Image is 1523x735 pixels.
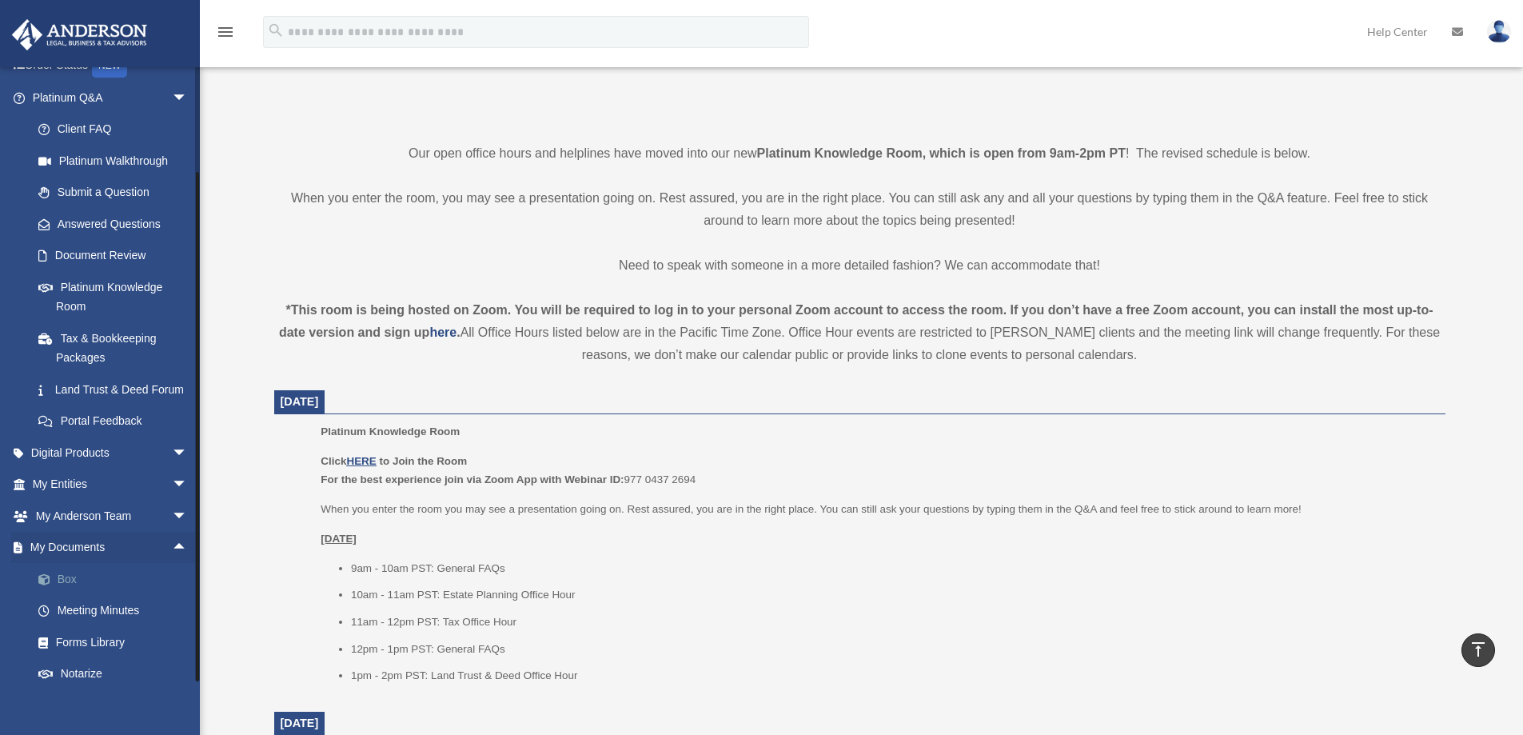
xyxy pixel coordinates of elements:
a: Client FAQ [22,114,212,146]
a: Submit a Question [22,177,212,209]
a: Land Trust & Deed Forum [22,373,212,405]
a: Portal Feedback [22,405,212,437]
i: menu [216,22,235,42]
li: 9am - 10am PST: General FAQs [351,559,1434,578]
a: Answered Questions [22,208,212,240]
img: Anderson Advisors Platinum Portal [7,19,152,50]
a: Forms Library [22,626,212,658]
i: vertical_align_top [1469,640,1488,659]
li: 11am - 12pm PST: Tax Office Hour [351,613,1434,632]
a: Platinum Knowledge Room [22,271,204,322]
a: HERE [346,455,376,467]
p: When you enter the room you may see a presentation going on. Rest assured, you are in the right p... [321,500,1433,519]
a: My Entitiesarrow_drop_down [11,469,212,501]
span: arrow_drop_down [172,82,204,114]
a: here [429,326,457,339]
strong: Platinum Knowledge Room, which is open from 9am-2pm PT [757,146,1126,160]
span: Platinum Knowledge Room [321,425,460,437]
li: 10am - 11am PST: Estate Planning Office Hour [351,585,1434,605]
li: 12pm - 1pm PST: General FAQs [351,640,1434,659]
u: [DATE] [321,533,357,545]
p: When you enter the room, you may see a presentation going on. Rest assured, you are in the right ... [274,187,1445,232]
p: Need to speak with someone in a more detailed fashion? We can accommodate that! [274,254,1445,277]
span: arrow_drop_down [172,500,204,533]
span: [DATE] [281,717,319,729]
a: My Anderson Teamarrow_drop_down [11,500,212,532]
span: [DATE] [281,395,319,408]
span: arrow_drop_up [172,532,204,565]
i: search [267,22,285,39]
p: 977 0437 2694 [321,452,1433,489]
b: to Join the Room [380,455,468,467]
a: Platinum Q&Aarrow_drop_down [11,82,212,114]
a: Platinum Walkthrough [22,145,212,177]
strong: . [457,326,460,339]
li: 1pm - 2pm PST: Land Trust & Deed Office Hour [351,666,1434,685]
b: Click [321,455,379,467]
div: All Office Hours listed below are in the Pacific Time Zone. Office Hour events are restricted to ... [274,299,1445,366]
a: menu [216,28,235,42]
a: Notarize [22,658,212,690]
a: Box [22,563,212,595]
a: vertical_align_top [1461,633,1495,667]
a: My Documentsarrow_drop_up [11,532,212,564]
a: Document Review [22,240,212,272]
a: Digital Productsarrow_drop_down [11,437,212,469]
b: For the best experience join via Zoom App with Webinar ID: [321,473,624,485]
p: Our open office hours and helplines have moved into our new ! The revised schedule is below. [274,142,1445,165]
img: User Pic [1487,20,1511,43]
span: arrow_drop_down [172,437,204,469]
span: arrow_drop_down [172,469,204,501]
strong: *This room is being hosted on Zoom. You will be required to log in to your personal Zoom account ... [279,303,1433,339]
a: Meeting Minutes [22,595,212,627]
a: Tax & Bookkeeping Packages [22,322,212,373]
